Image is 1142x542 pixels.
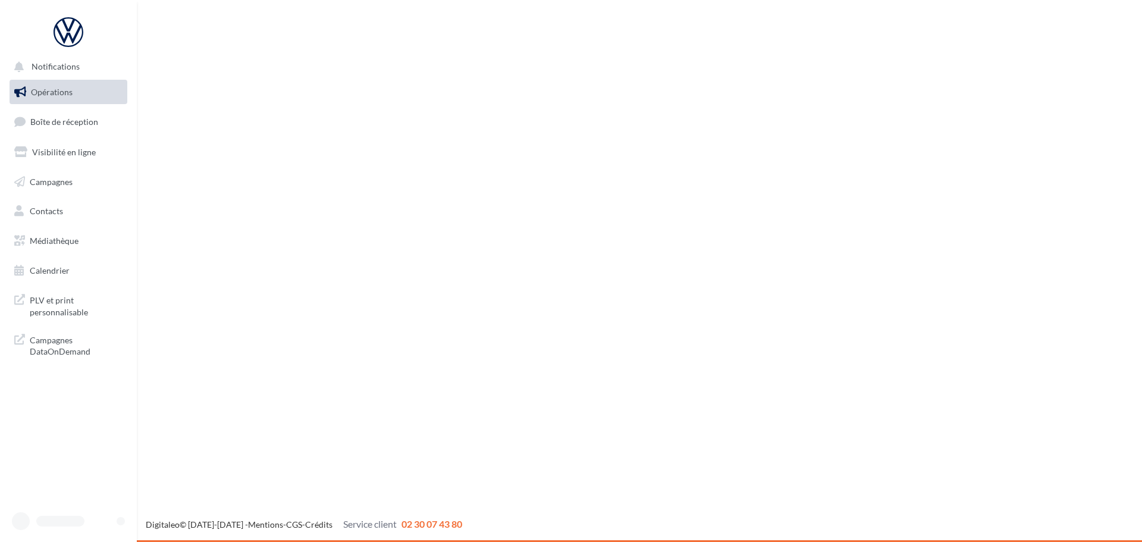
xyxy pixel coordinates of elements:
[30,292,123,318] span: PLV et print personnalisable
[30,236,79,246] span: Médiathèque
[401,518,462,530] span: 02 30 07 43 80
[146,519,180,530] a: Digitaleo
[286,519,302,530] a: CGS
[32,147,96,157] span: Visibilité en ligne
[146,519,462,530] span: © [DATE]-[DATE] - - -
[31,87,73,97] span: Opérations
[7,80,130,105] a: Opérations
[7,199,130,224] a: Contacts
[30,332,123,358] span: Campagnes DataOnDemand
[30,206,63,216] span: Contacts
[7,327,130,362] a: Campagnes DataOnDemand
[343,518,397,530] span: Service client
[7,109,130,134] a: Boîte de réception
[7,140,130,165] a: Visibilité en ligne
[7,258,130,283] a: Calendrier
[30,265,70,275] span: Calendrier
[7,170,130,195] a: Campagnes
[305,519,332,530] a: Crédits
[7,228,130,253] a: Médiathèque
[30,176,73,186] span: Campagnes
[30,117,98,127] span: Boîte de réception
[32,62,80,72] span: Notifications
[7,287,130,322] a: PLV et print personnalisable
[248,519,283,530] a: Mentions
